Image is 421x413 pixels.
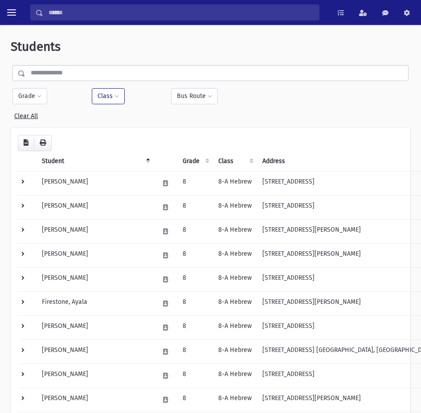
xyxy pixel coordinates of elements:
[177,195,213,219] td: 8
[177,171,213,195] td: 8
[37,315,154,339] td: [PERSON_NAME]
[177,291,213,315] td: 8
[213,315,257,339] td: 8-A Hebrew
[177,151,213,172] th: Grade: activate to sort column ascending
[37,151,154,172] th: Student: activate to sort column descending
[213,388,257,412] td: 8-A Hebrew
[37,339,154,364] td: [PERSON_NAME]
[213,291,257,315] td: 8-A Hebrew
[213,219,257,243] td: 8-A Hebrew
[37,243,154,267] td: [PERSON_NAME]
[177,219,213,243] td: 8
[177,364,213,388] td: 8
[37,364,154,388] td: [PERSON_NAME]
[11,39,61,54] span: Students
[213,364,257,388] td: 8-A Hebrew
[213,195,257,219] td: 8-A Hebrew
[37,291,154,315] td: Firestone, Ayala
[213,267,257,291] td: 8-A Hebrew
[213,243,257,267] td: 8-A Hebrew
[177,243,213,267] td: 8
[37,267,154,291] td: [PERSON_NAME]
[177,339,213,364] td: 8
[213,339,257,364] td: 8-A Hebrew
[213,171,257,195] td: 8-A Hebrew
[37,388,154,412] td: [PERSON_NAME]
[18,135,34,151] button: CSV
[177,267,213,291] td: 8
[14,109,38,120] a: Clear All
[34,135,52,151] button: Print
[171,88,218,104] button: Bus Route
[12,88,47,104] button: Grade
[37,195,154,219] td: [PERSON_NAME]
[92,88,125,104] button: Class
[177,315,213,339] td: 8
[43,4,319,20] input: Search
[177,388,213,412] td: 8
[37,219,154,243] td: [PERSON_NAME]
[213,151,257,172] th: Class: activate to sort column ascending
[4,4,20,20] button: toggle menu
[37,171,154,195] td: [PERSON_NAME]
